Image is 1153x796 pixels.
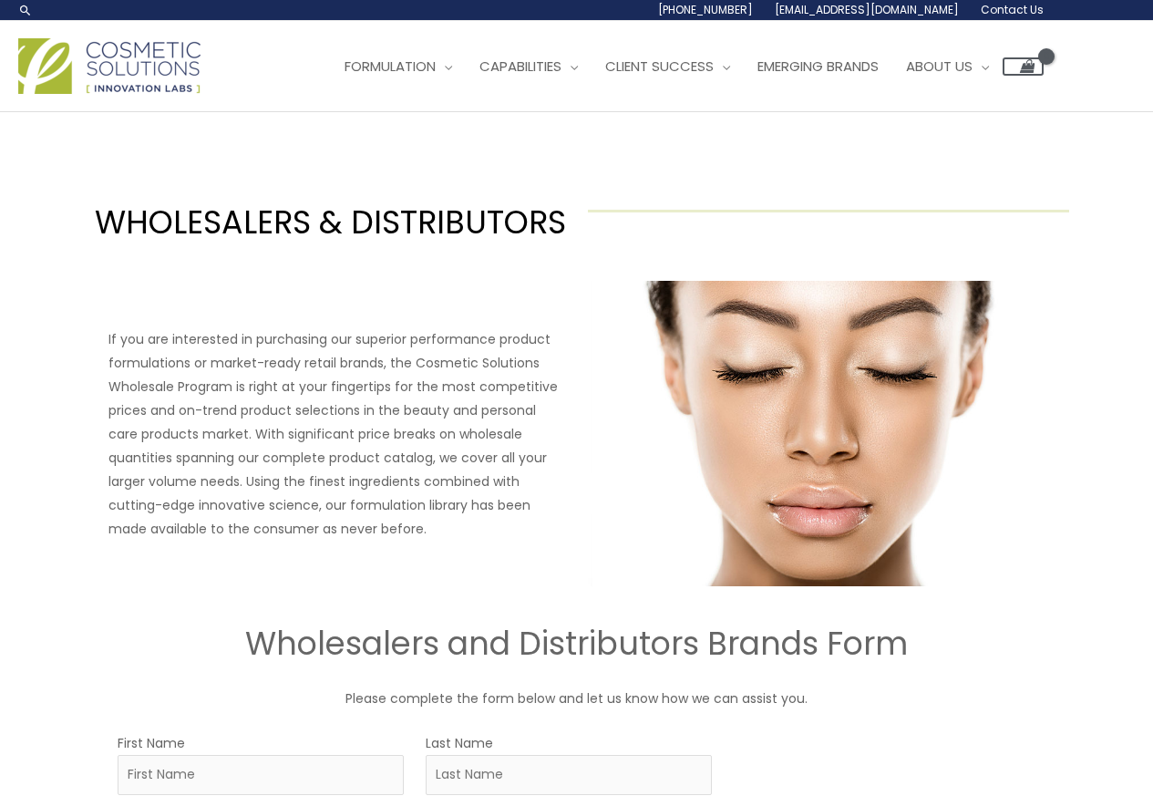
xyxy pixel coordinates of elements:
[118,755,404,795] input: First Name
[30,623,1124,665] h2: Wholesalers and Distributors Brands Form
[345,57,436,76] span: Formulation
[30,687,1124,710] p: Please complete the form below and let us know how we can assist you.
[466,39,592,94] a: Capabilities
[317,39,1044,94] nav: Site Navigation
[658,2,753,17] span: [PHONE_NUMBER]
[892,39,1003,94] a: About Us
[84,200,566,244] h1: WHOLESALERS & DISTRIBUTORS
[744,39,892,94] a: Emerging Brands
[18,38,201,94] img: Cosmetic Solutions Logo
[605,57,714,76] span: Client Success
[118,731,185,755] label: First Name
[331,39,466,94] a: Formulation
[981,2,1044,17] span: Contact Us
[426,731,493,755] label: Last Name
[18,3,33,17] a: Search icon link
[775,2,959,17] span: [EMAIL_ADDRESS][DOMAIN_NAME]
[592,39,744,94] a: Client Success
[108,327,566,541] p: If you are interested in purchasing our superior performance product formulations or market-ready...
[757,57,879,76] span: Emerging Brands
[426,755,712,795] input: Last Name
[1003,57,1044,76] a: View Shopping Cart, empty
[906,57,973,76] span: About Us
[588,281,1045,586] img: Wholesale Customer Type Image
[479,57,561,76] span: Capabilities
